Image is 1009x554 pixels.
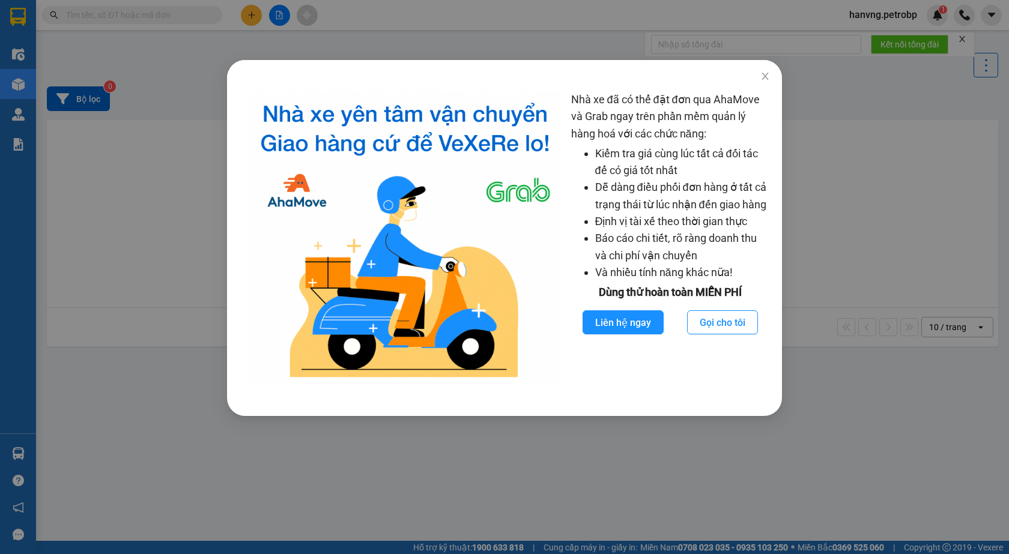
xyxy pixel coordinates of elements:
li: Và nhiều tính năng khác nữa! [595,264,771,281]
span: Liên hệ ngay [595,315,651,330]
span: Gọi cho tôi [700,315,745,330]
button: Gọi cho tôi [687,310,758,334]
img: logo [249,91,562,386]
div: Nhà xe đã có thể đặt đơn qua AhaMove và Grab ngay trên phần mềm quản lý hàng hoá với các chức năng: [571,91,771,386]
button: Liên hệ ngay [583,310,664,334]
li: Dễ dàng điều phối đơn hàng ở tất cả trạng thái từ lúc nhận đến giao hàng [595,179,771,213]
div: Dùng thử hoàn toàn MIỄN PHÍ [571,284,771,301]
span: close [760,71,770,81]
button: Close [748,60,782,94]
li: Kiểm tra giá cùng lúc tất cả đối tác để có giá tốt nhất [595,145,771,179]
li: Định vị tài xế theo thời gian thực [595,213,771,230]
li: Báo cáo chi tiết, rõ ràng doanh thu và chi phí vận chuyển [595,230,771,264]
